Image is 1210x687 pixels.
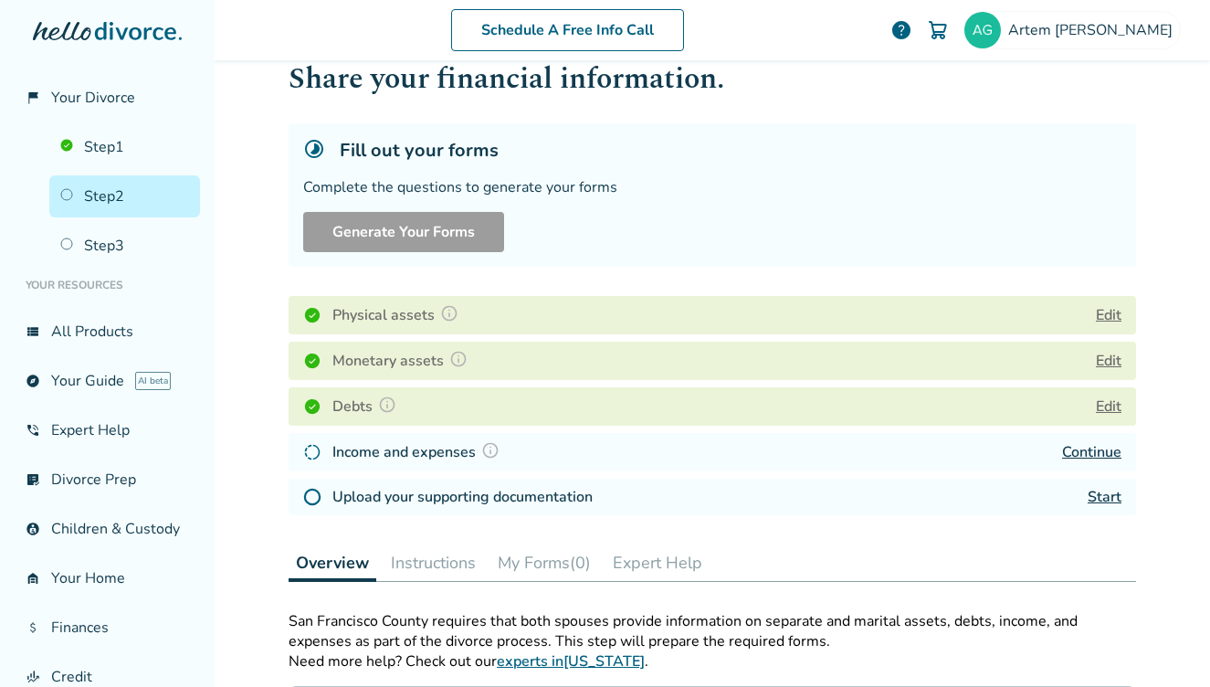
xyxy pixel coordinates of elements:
[303,397,321,416] img: Completed
[384,544,483,581] button: Instructions
[303,352,321,370] img: Completed
[451,9,684,51] a: Schedule A Free Info Call
[964,12,1001,48] img: artygoldman@wonderfamily.com
[340,138,499,163] h5: Fill out your forms
[490,544,598,581] button: My Forms(0)
[481,441,500,460] img: Question Mark
[378,396,396,414] img: Question Mark
[15,607,200,649] a: attach_moneyFinances
[332,303,464,327] h4: Physical assets
[26,620,40,635] span: attach_money
[1008,20,1180,40] span: Artem [PERSON_NAME]
[332,349,473,373] h4: Monetary assets
[289,611,1136,651] p: San Francisco County requires that both spouses provide information on separate and marital asset...
[15,360,200,402] a: exploreYour GuideAI beta
[26,522,40,536] span: account_child
[15,508,200,550] a: account_childChildren & Custody
[927,19,949,41] img: Cart
[26,571,40,586] span: garage_home
[51,88,135,108] span: Your Divorce
[303,443,321,461] img: In Progress
[1062,442,1121,462] a: Continue
[332,486,593,508] h4: Upload your supporting documentation
[1119,599,1210,687] div: Виджет чата
[15,459,200,501] a: list_alt_checkDivorce Prep
[26,374,40,388] span: explore
[497,651,645,671] a: experts in[US_STATE]
[1088,487,1121,507] a: Start
[49,175,200,217] a: Step2
[303,306,321,324] img: Completed
[26,670,40,684] span: finance_mode
[289,544,376,582] button: Overview
[26,90,40,105] span: flag_2
[303,177,1121,197] div: Complete the questions to generate your forms
[289,57,1136,101] h1: Share your financial information.
[440,304,458,322] img: Question Mark
[26,324,40,339] span: view_list
[49,126,200,168] a: Step1
[15,267,200,303] li: Your Resources
[49,225,200,267] a: Step3
[15,557,200,599] a: garage_homeYour Home
[289,651,1136,671] p: Need more help? Check out our .
[303,488,321,506] img: Not Started
[135,372,171,390] span: AI beta
[1096,396,1121,417] button: Edit
[605,544,710,581] button: Expert Help
[1119,599,1210,687] iframe: Chat Widget
[15,409,200,451] a: phone_in_talkExpert Help
[890,19,912,41] a: help
[15,77,200,119] a: flag_2Your Divorce
[1096,304,1121,326] button: Edit
[15,311,200,353] a: view_listAll Products
[303,212,504,252] button: Generate Your Forms
[332,395,402,418] h4: Debts
[26,472,40,487] span: list_alt_check
[332,440,505,464] h4: Income and expenses
[26,423,40,438] span: phone_in_talk
[449,350,468,368] img: Question Mark
[1096,350,1121,372] button: Edit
